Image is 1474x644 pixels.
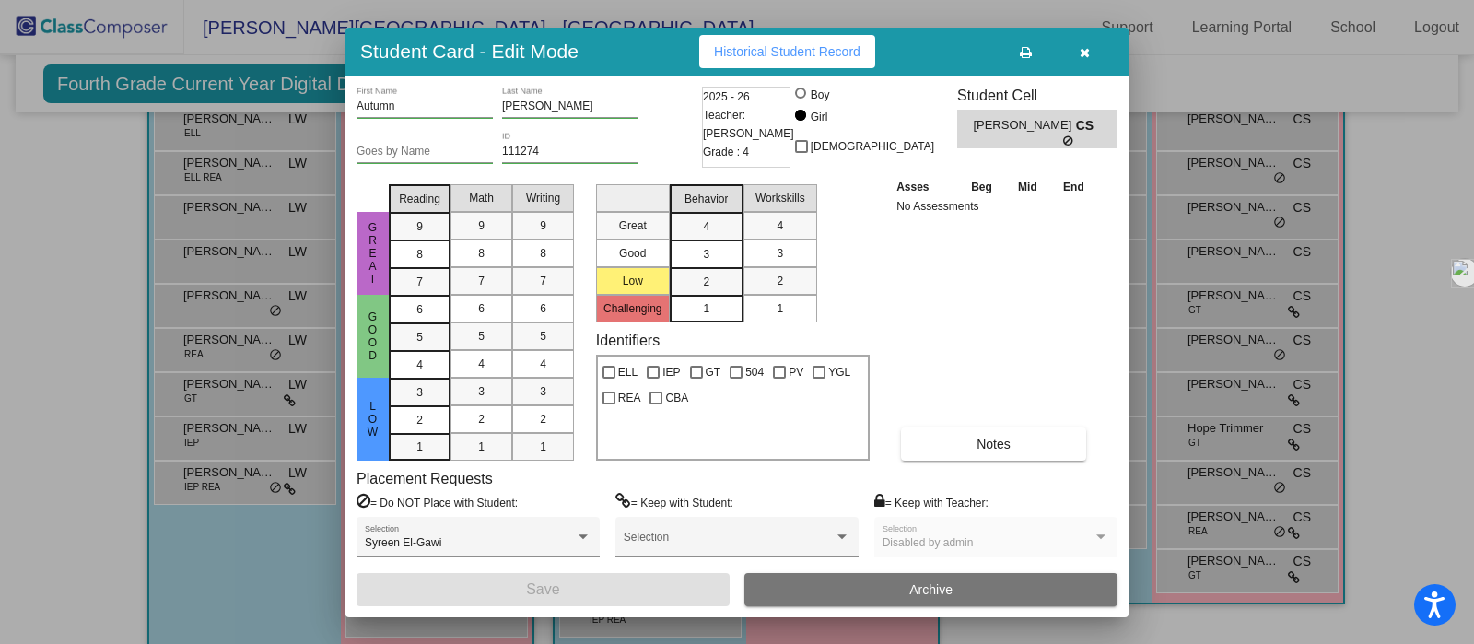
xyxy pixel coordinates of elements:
[1050,177,1098,197] th: End
[540,217,546,234] span: 9
[909,582,953,597] span: Archive
[478,383,485,400] span: 3
[811,135,934,158] span: [DEMOGRAPHIC_DATA]
[365,400,381,439] span: Low
[755,190,805,206] span: Workskills
[357,573,730,606] button: Save
[540,411,546,427] span: 2
[357,493,518,511] label: = Do NOT Place with Student:
[478,328,485,345] span: 5
[892,177,958,197] th: Asses
[540,300,546,317] span: 6
[977,437,1011,451] span: Notes
[540,245,546,262] span: 8
[416,357,423,373] span: 4
[892,197,1097,216] td: No Assessments
[596,332,660,349] label: Identifiers
[883,536,974,549] span: Disabled by admin
[703,106,794,143] span: Teacher: [PERSON_NAME]
[416,246,423,263] span: 8
[478,411,485,427] span: 2
[360,40,579,63] h3: Student Card - Edit Mode
[662,361,680,383] span: IEP
[789,361,803,383] span: PV
[416,329,423,345] span: 5
[416,439,423,455] span: 1
[703,88,750,106] span: 2025 - 26
[874,493,989,511] label: = Keep with Teacher:
[901,427,1086,461] button: Notes
[684,191,728,207] span: Behavior
[810,109,828,125] div: Girl
[618,387,641,409] span: REA
[777,300,783,317] span: 1
[618,361,638,383] span: ELL
[706,361,721,383] span: GT
[703,300,709,317] span: 1
[357,470,493,487] label: Placement Requests
[703,246,709,263] span: 3
[357,146,493,158] input: goes by name
[1076,116,1102,135] span: CS
[777,217,783,234] span: 4
[416,274,423,290] span: 7
[416,412,423,428] span: 2
[416,301,423,318] span: 6
[777,245,783,262] span: 3
[416,384,423,401] span: 3
[399,191,440,207] span: Reading
[540,383,546,400] span: 3
[478,300,485,317] span: 6
[526,190,560,206] span: Writing
[540,273,546,289] span: 7
[1005,177,1049,197] th: Mid
[478,273,485,289] span: 7
[526,581,559,597] span: Save
[502,146,638,158] input: Enter ID
[478,439,485,455] span: 1
[744,573,1117,606] button: Archive
[478,245,485,262] span: 8
[957,87,1117,104] h3: Student Cell
[777,273,783,289] span: 2
[810,87,830,103] div: Boy
[365,221,381,286] span: Great
[665,387,688,409] span: CBA
[365,310,381,362] span: Good
[478,356,485,372] span: 4
[973,116,1075,135] span: [PERSON_NAME]
[615,493,733,511] label: = Keep with Student:
[703,143,749,161] span: Grade : 4
[365,536,441,549] span: Syreen El-Gawi
[714,44,860,59] span: Historical Student Record
[478,217,485,234] span: 9
[540,439,546,455] span: 1
[469,190,494,206] span: Math
[540,356,546,372] span: 4
[958,177,1006,197] th: Beg
[703,218,709,235] span: 4
[828,361,850,383] span: YGL
[699,35,875,68] button: Historical Student Record
[540,328,546,345] span: 5
[745,361,764,383] span: 504
[416,218,423,235] span: 9
[703,274,709,290] span: 2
